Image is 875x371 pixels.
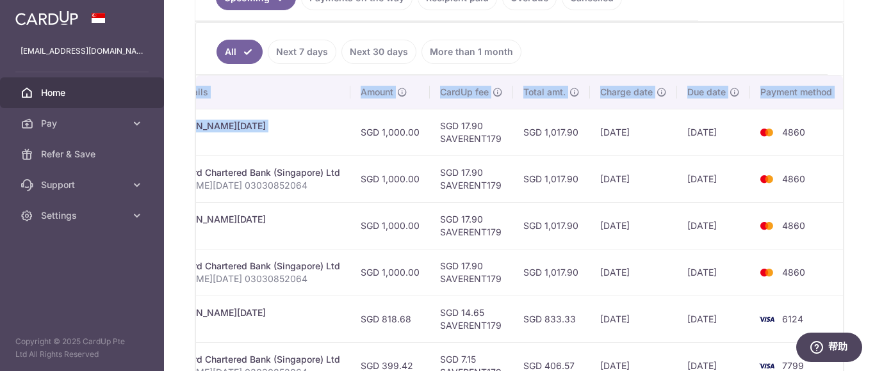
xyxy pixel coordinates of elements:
td: [DATE] [677,155,750,202]
td: SGD 1,017.90 [513,109,590,155]
span: 4860 [782,173,805,184]
td: [DATE] [677,109,750,155]
p: DCS master [139,132,340,145]
a: More than 1 month [421,40,521,64]
span: 6124 [782,313,803,324]
img: Bank Card [754,125,780,140]
span: Total amt. [523,86,566,99]
td: SGD 818.68 [350,296,430,342]
span: CardUp fee [440,86,489,99]
p: [PERSON_NAME][DATE] 03030852064 [139,272,340,285]
img: Bank Card [754,265,780,280]
td: SGD 1,000.00 [350,109,430,155]
td: [DATE] [590,155,677,202]
div: Rent. [PERSON_NAME][DATE] [139,120,340,132]
img: Bank Card [754,218,780,233]
div: Rent. [PERSON_NAME][DATE] [139,213,340,226]
td: [DATE] [590,109,677,155]
img: Bank Card [754,312,780,327]
td: SGD 17.90 SAVERENT179 [430,249,513,296]
td: SGD 1,017.90 [513,155,590,202]
span: 7799 [782,360,804,371]
div: Rent. Standard Chartered Bank (Singapore) Ltd [139,166,340,179]
td: SGD 1,017.90 [513,249,590,296]
td: [DATE] [590,249,677,296]
span: Due date [687,86,726,99]
iframe: 打开一个小组件，您可以在其中找到更多信息 [796,333,862,365]
td: [DATE] [590,296,677,342]
span: Charge date [600,86,653,99]
td: SGD 1,000.00 [350,249,430,296]
span: 4860 [782,220,805,231]
span: Settings [41,209,126,222]
td: SGD 17.90 SAVERENT179 [430,109,513,155]
td: SGD 1,000.00 [350,155,430,202]
td: SGD 17.90 SAVERENT179 [430,202,513,249]
td: [DATE] [677,202,750,249]
span: Amount [361,86,393,99]
a: Next 30 days [341,40,416,64]
span: 4860 [782,127,805,138]
td: [DATE] [677,296,750,342]
td: SGD 1,017.90 [513,202,590,249]
td: SGD 14.65 SAVERENT179 [430,296,513,342]
td: SGD 833.33 [513,296,590,342]
div: Rent. Standard Chartered Bank (Singapore) Ltd [139,353,340,366]
span: Home [41,86,126,99]
td: SGD 17.90 SAVERENT179 [430,155,513,202]
p: BOC family [139,319,340,332]
img: CardUp [15,10,78,26]
img: Bank Card [754,171,780,187]
span: Pay [41,117,126,130]
p: DCS master [139,226,340,239]
a: All [217,40,263,64]
td: SGD 1,000.00 [350,202,430,249]
p: [PERSON_NAME][DATE] 03030852064 [139,179,340,192]
span: 4860 [782,267,805,278]
span: Support [41,178,126,191]
div: Rent. Standard Chartered Bank (Singapore) Ltd [139,260,340,272]
td: [DATE] [677,249,750,296]
div: Rent. [PERSON_NAME][DATE] [139,306,340,319]
th: Payment method [750,75,847,109]
span: Refer & Save [41,148,126,161]
p: [EMAIL_ADDRESS][DOMAIN_NAME] [20,45,143,58]
a: Next 7 days [268,40,336,64]
th: Payment details [129,75,350,109]
td: [DATE] [590,202,677,249]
